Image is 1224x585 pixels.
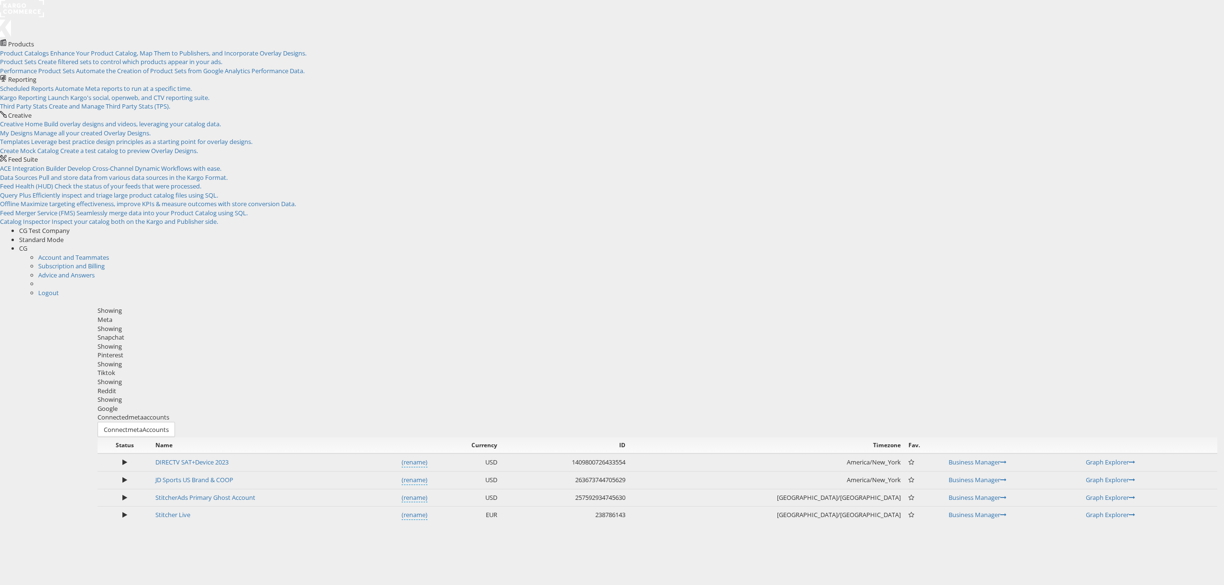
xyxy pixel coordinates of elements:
a: JD Sports US Brand & COOP [155,475,233,484]
a: Graph Explorer [1086,510,1135,519]
td: America/New_York [629,453,905,471]
span: Create filtered sets to control which products appear in your ads. [38,57,222,66]
th: Timezone [629,437,905,453]
a: Stitcher Live [155,510,190,519]
td: USD [431,489,502,507]
th: Name [152,437,431,453]
span: Launch Kargo's social, openweb, and CTV reporting suite. [48,93,209,102]
td: America/New_York [629,472,905,489]
div: Showing [98,360,1217,369]
div: Showing [98,342,1217,351]
div: Pinterest [98,351,1217,360]
span: Inspect your catalog both on the Kargo and Publisher side. [52,217,218,226]
td: 263673744705629 [501,472,629,489]
a: Subscription and Billing [38,262,105,270]
td: USD [431,472,502,489]
div: Showing [98,306,1217,315]
th: Currency [431,437,502,453]
div: Showing [98,377,1217,386]
div: Snapchat [98,333,1217,342]
a: Graph Explorer [1086,493,1135,502]
a: Graph Explorer [1086,458,1135,466]
div: Showing [98,395,1217,404]
span: Enhance Your Product Catalog, Map Them to Publishers, and Incorporate Overlay Designs. [50,49,306,57]
span: Standard Mode [19,235,64,244]
a: Account and Teammates [38,253,109,262]
span: meta [128,425,142,434]
a: (rename) [402,510,427,520]
th: ID [501,437,629,453]
a: (rename) [402,475,427,485]
span: Manage all your created Overlay Designs. [34,129,151,137]
td: [GEOGRAPHIC_DATA]/[GEOGRAPHIC_DATA] [629,507,905,524]
span: CG [19,244,27,253]
span: Automate the Creation of Product Sets from Google Analytics Performance Data. [76,66,305,75]
span: meta [129,413,143,421]
span: Efficiently inspect and triage large product catalog files using SQL. [33,191,218,199]
span: CG Test Company [19,226,70,235]
a: Business Manager [949,510,1006,519]
td: 257592934745630 [501,489,629,507]
span: Feed Suite [8,155,38,164]
span: Develop Cross-Channel Dynamic Workflows with ease. [67,164,221,173]
div: Connected accounts [98,413,1217,422]
div: Tiktok [98,368,1217,377]
span: Create and Manage Third Party Stats (TPS). [49,102,170,110]
span: Check the status of your feeds that were processed. [55,182,201,190]
span: Leverage best practice design principles as a starting point for overlay designs. [31,137,252,146]
th: Status [98,437,152,453]
span: Automate Meta reports to run at a specific time. [55,84,192,93]
div: Google [98,404,1217,413]
span: Seamlessly merge data into your Product Catalog using SQL. [76,209,248,217]
a: (rename) [402,458,427,467]
span: Creative [8,111,32,120]
td: [GEOGRAPHIC_DATA]/[GEOGRAPHIC_DATA] [629,489,905,507]
span: Products [8,40,34,48]
td: 1409800726433554 [501,453,629,471]
div: Meta [98,315,1217,324]
a: Advice and Answers [38,271,95,279]
a: DIRECTV SAT+Device 2023 [155,458,229,466]
div: Showing [98,324,1217,333]
button: ConnectmetaAccounts [98,422,175,438]
a: Logout [38,288,59,297]
th: Fav. [905,437,945,453]
a: StitcherAds Primary Ghost Account [155,493,255,502]
span: Pull and store data from various data sources in the Kargo Format. [39,173,228,182]
td: USD [431,453,502,471]
td: 238786143 [501,507,629,524]
a: Graph Explorer [1086,475,1135,484]
a: Business Manager [949,475,1006,484]
td: EUR [431,507,502,524]
a: Business Manager [949,493,1006,502]
a: (rename) [402,493,427,503]
span: Maximize targeting effectiveness, improve KPIs & measure outcomes with store conversion Data. [21,199,296,208]
span: Reporting [8,75,36,84]
a: Business Manager [949,458,1006,466]
span: Create a test catalog to preview Overlay Designs. [60,146,198,155]
span: Build overlay designs and videos, leveraging your catalog data. [44,120,221,128]
div: Reddit [98,386,1217,396]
